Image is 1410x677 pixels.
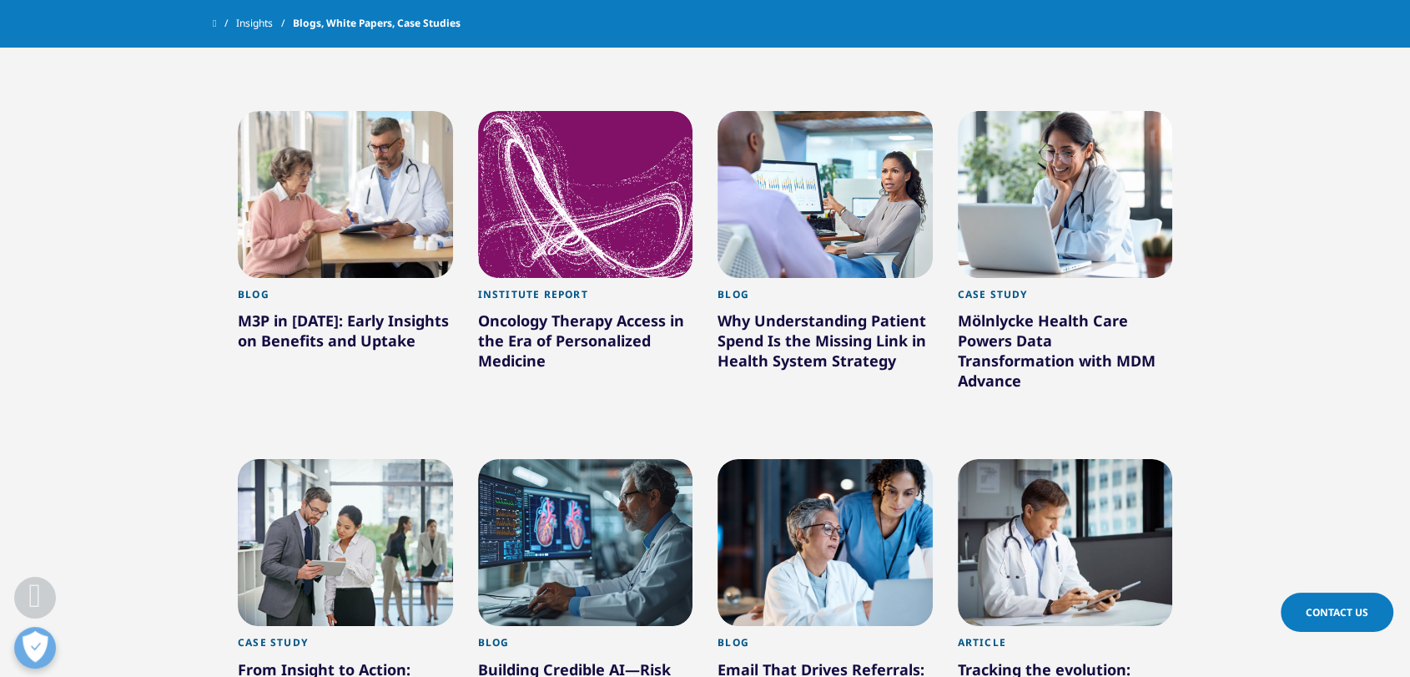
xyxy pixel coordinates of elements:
div: Mölnlycke Health Care Powers Data Transformation with MDM Advance [958,311,1173,397]
div: M3P in [DATE]: Early Insights on Benefits and Uptake [238,311,453,357]
div: Blog [718,636,933,659]
div: Blog [718,288,933,311]
div: Blog [238,288,453,311]
div: Oncology Therapy Access in the Era of Personalized Medicine [478,311,693,377]
a: Blog M3P in [DATE]: Early Insights on Benefits and Uptake [238,278,453,394]
div: Article [958,636,1173,659]
a: Institute Report Oncology Therapy Access in the Era of Personalized Medicine [478,278,693,414]
a: Insights [236,8,293,38]
div: Case Study [238,636,453,659]
button: Open Preferences [14,627,56,669]
div: Case Study [958,288,1173,311]
div: Blog [478,636,693,659]
span: Contact Us [1306,605,1368,619]
span: Blogs, White Papers, Case Studies [293,8,461,38]
a: Case Study Mölnlycke Health Care Powers Data Transformation with MDM Advance [958,278,1173,434]
div: Why Understanding Patient Spend Is the Missing Link in Health System Strategy [718,311,933,377]
a: Blog Why Understanding Patient Spend Is the Missing Link in Health System Strategy [718,278,933,414]
div: Institute Report [478,288,693,311]
a: Contact Us [1281,593,1393,632]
